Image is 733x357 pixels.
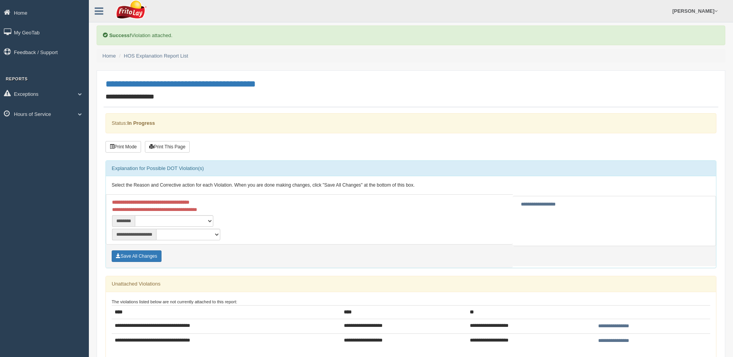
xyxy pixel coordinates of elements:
[109,32,131,38] b: Success!
[102,53,116,59] a: Home
[105,113,716,133] div: Status:
[106,276,716,292] div: Unattached Violations
[145,141,190,153] button: Print This Page
[124,53,188,59] a: HOS Explanation Report List
[112,299,237,304] small: The violations listed below are not currently attached to this report:
[106,176,716,195] div: Select the Reason and Corrective action for each Violation. When you are done making changes, cli...
[127,120,155,126] strong: In Progress
[112,250,162,262] button: Save
[106,161,716,176] div: Explanation for Possible DOT Violation(s)
[97,25,725,45] div: Violation attached.
[105,141,141,153] button: Print Mode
